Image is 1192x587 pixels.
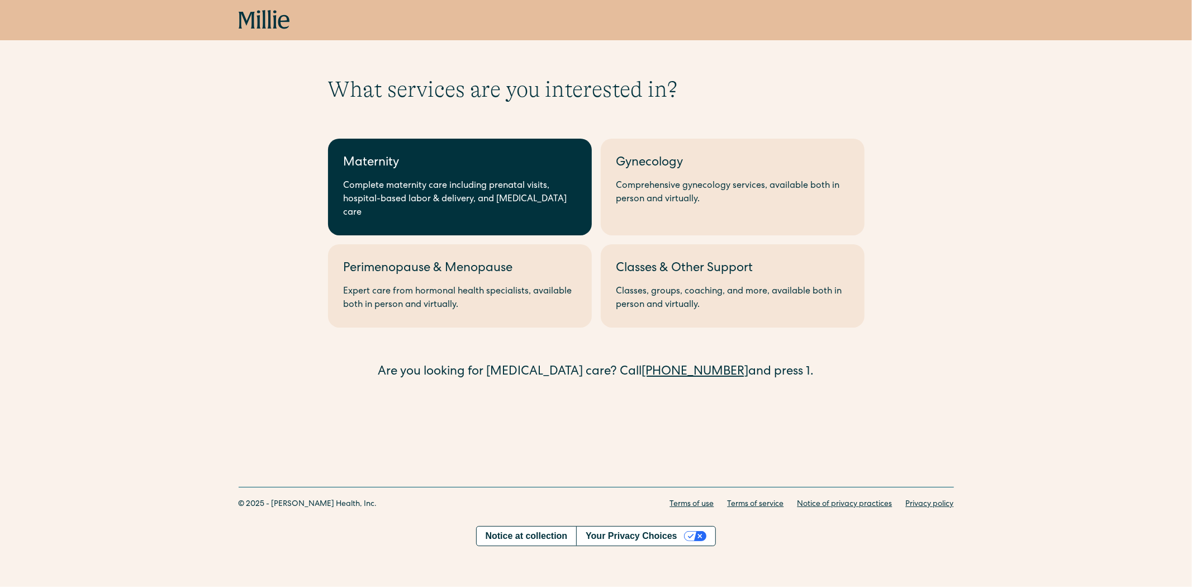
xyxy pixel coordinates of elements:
[328,139,592,235] a: MaternityComplete maternity care including prenatal visits, hospital-based labor & delivery, and ...
[642,366,749,378] a: [PHONE_NUMBER]
[328,76,865,103] h1: What services are you interested in?
[576,527,715,546] button: Your Privacy Choices
[328,244,592,328] a: Perimenopause & MenopauseExpert care from hormonal health specialists, available both in person a...
[328,363,865,382] div: Are you looking for [MEDICAL_DATA] care? Call and press 1.
[797,499,892,510] a: Notice of privacy practices
[616,154,849,173] div: Gynecology
[728,499,784,510] a: Terms of service
[477,527,577,546] a: Notice at collection
[616,260,849,278] div: Classes & Other Support
[344,285,576,312] div: Expert care from hormonal health specialists, available both in person and virtually.
[344,154,576,173] div: Maternity
[344,179,576,220] div: Complete maternity care including prenatal visits, hospital-based labor & delivery, and [MEDICAL_...
[670,499,714,510] a: Terms of use
[601,244,865,328] a: Classes & Other SupportClasses, groups, coaching, and more, available both in person and virtually.
[601,139,865,235] a: GynecologyComprehensive gynecology services, available both in person and virtually.
[616,179,849,206] div: Comprehensive gynecology services, available both in person and virtually.
[239,499,377,510] div: © 2025 - [PERSON_NAME] Health, Inc.
[906,499,954,510] a: Privacy policy
[616,285,849,312] div: Classes, groups, coaching, and more, available both in person and virtually.
[344,260,576,278] div: Perimenopause & Menopause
